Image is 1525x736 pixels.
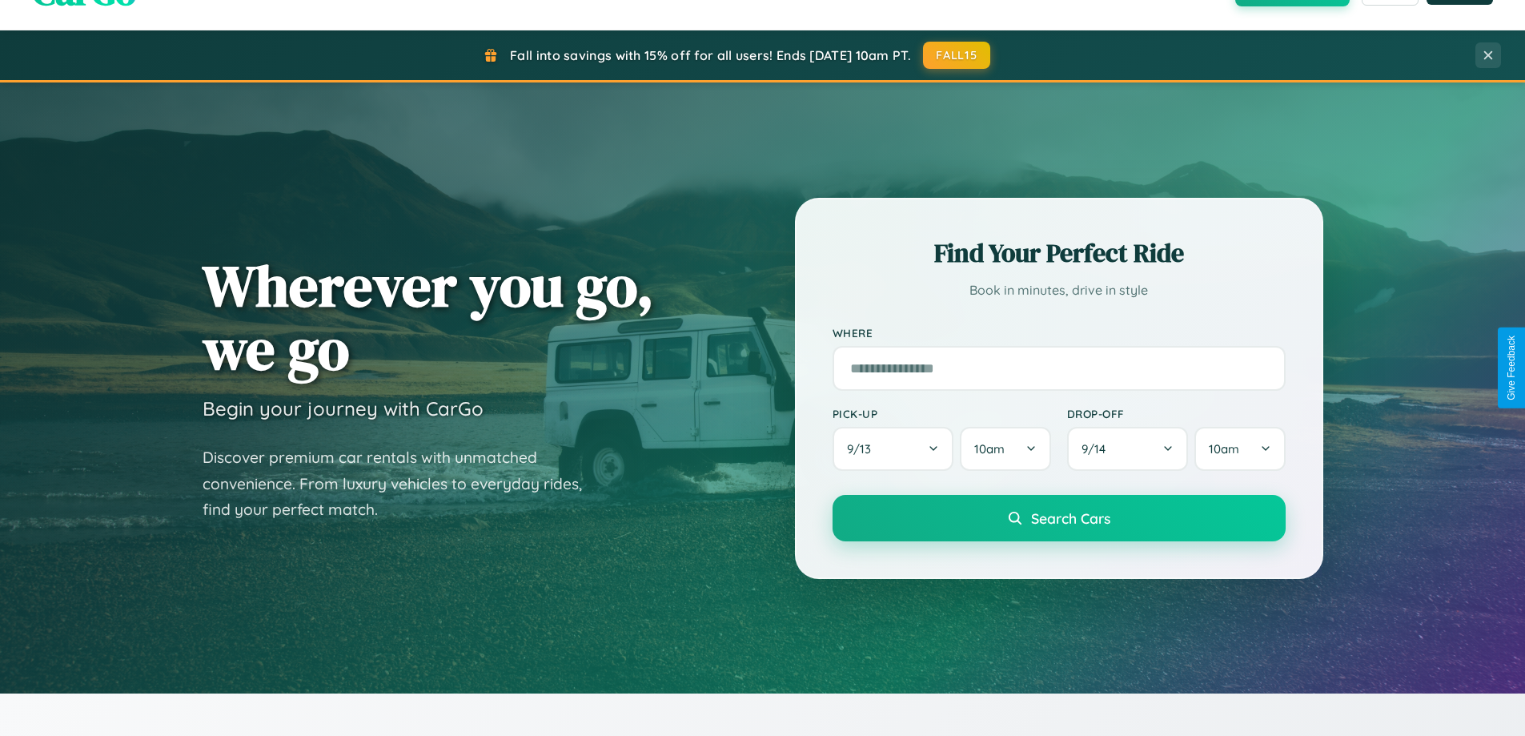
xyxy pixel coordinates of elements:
div: Give Feedback [1506,336,1517,400]
span: Fall into savings with 15% off for all users! Ends [DATE] 10am PT. [510,47,911,63]
button: 10am [960,427,1050,471]
h2: Find Your Perfect Ride [833,235,1286,271]
span: 9 / 13 [847,441,879,456]
p: Discover premium car rentals with unmatched convenience. From luxury vehicles to everyday rides, ... [203,444,603,523]
button: 9/13 [833,427,954,471]
label: Drop-off [1067,407,1286,420]
h1: Wherever you go, we go [203,254,654,380]
button: 9/14 [1067,427,1189,471]
h3: Begin your journey with CarGo [203,396,484,420]
span: 10am [1209,441,1239,456]
span: Search Cars [1031,509,1110,527]
label: Pick-up [833,407,1051,420]
p: Book in minutes, drive in style [833,279,1286,302]
button: FALL15 [923,42,990,69]
label: Where [833,326,1286,340]
button: 10am [1194,427,1285,471]
button: Search Cars [833,495,1286,541]
span: 10am [974,441,1005,456]
span: 9 / 14 [1082,441,1114,456]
